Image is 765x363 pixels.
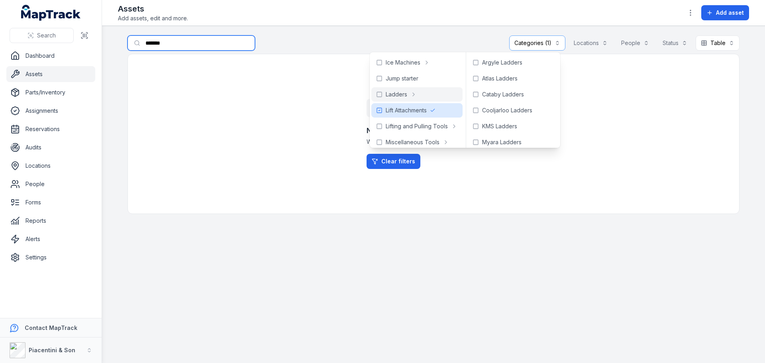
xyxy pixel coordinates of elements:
h3: No results found [367,125,500,136]
span: Add assets, edit and more. [118,14,188,22]
a: Dashboard [6,48,95,64]
button: Search [10,28,74,43]
a: Audits [6,139,95,155]
span: Myara Ladders [482,138,522,146]
a: Forms [6,194,95,210]
button: Add asset [701,5,749,20]
button: Categories (1) [509,35,565,51]
button: People [616,35,654,51]
a: Locations [6,158,95,174]
a: MapTrack [21,5,81,21]
span: Atlas Ladders [482,75,518,82]
button: Table [696,35,739,51]
span: Cooljarloo Ladders [482,106,532,114]
a: Assignments [6,103,95,119]
span: Search [37,31,56,39]
span: Argyle Ladders [482,59,522,67]
h2: Assets [118,3,188,14]
span: Ladders [386,90,407,98]
span: Miscellaneous Tools [386,138,439,146]
span: Lifting and Pulling Tools [386,122,448,130]
a: Assets [6,66,95,82]
span: Lift Attachments [386,106,427,114]
span: Jump starter [386,75,418,82]
span: Ice Machines [386,59,420,67]
a: Reports [6,213,95,229]
a: People [6,176,95,192]
a: Settings [6,249,95,265]
button: Status [657,35,692,51]
span: Cataby Ladders [482,90,524,98]
a: Parts/Inventory [6,84,95,100]
a: Alerts [6,231,95,247]
button: Locations [569,35,613,51]
strong: Contact MapTrack [25,324,77,331]
a: Reservations [6,121,95,137]
a: Clear filters [367,154,420,169]
span: Add asset [716,9,744,17]
strong: Piacentini & Son [29,347,75,353]
span: KMS Ladders [482,122,517,130]
span: We can't find anything that matches your search. [367,138,500,146]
